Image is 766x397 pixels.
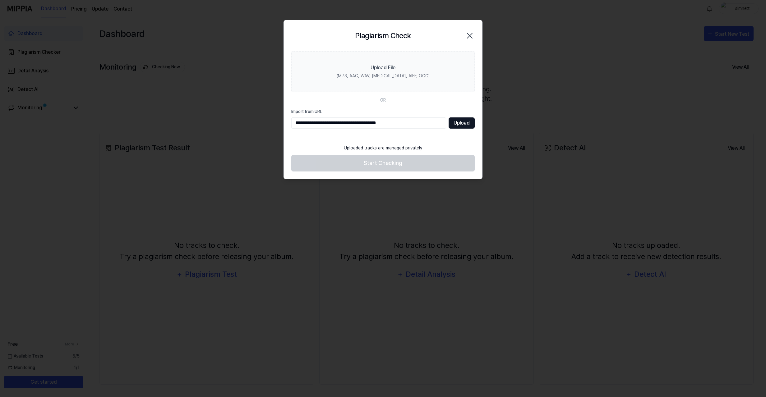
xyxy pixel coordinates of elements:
[371,64,395,71] div: Upload File
[340,141,426,155] div: Uploaded tracks are managed privately
[355,30,411,41] h2: Plagiarism Check
[337,73,430,79] div: (MP3, AAC, WAV, [MEDICAL_DATA], AIFF, OGG)
[380,97,386,103] div: OR
[291,108,475,115] label: Import from URL
[449,117,475,129] button: Upload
